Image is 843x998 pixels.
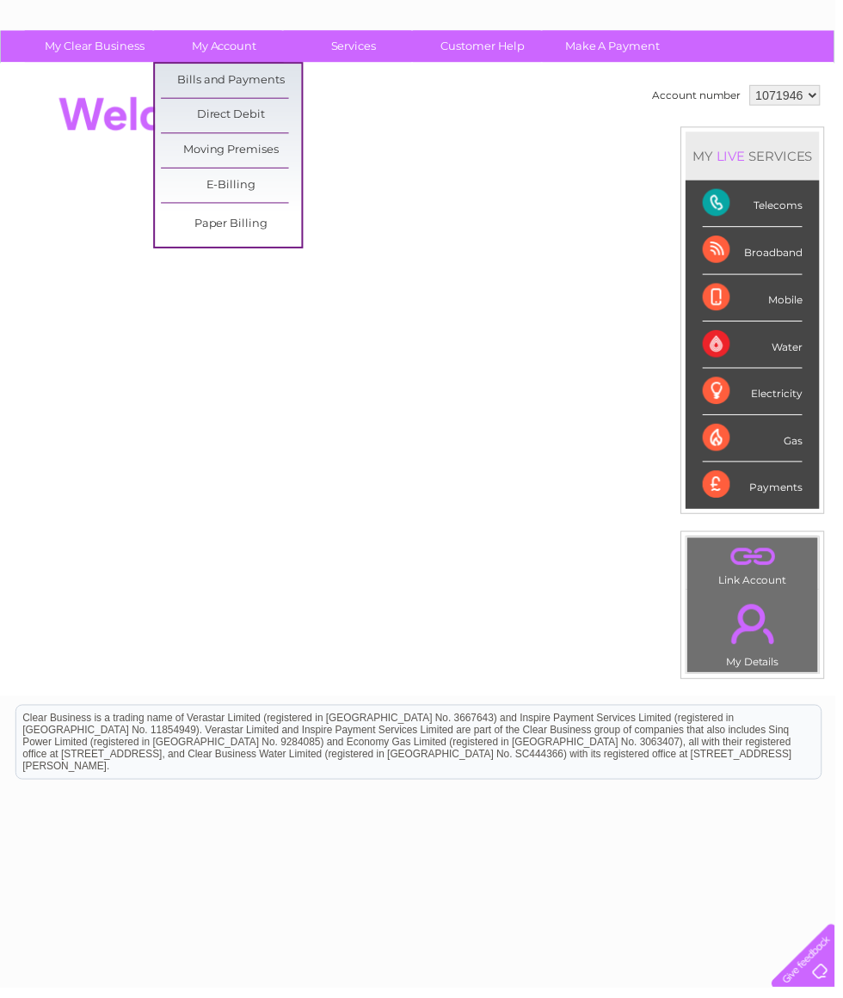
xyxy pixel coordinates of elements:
[163,135,305,169] a: Moving Premises
[693,73,718,86] a: Blog
[540,73,573,86] a: Water
[710,230,810,277] div: Broadband
[693,542,827,597] td: Link Account
[29,45,117,97] img: logo.png
[631,73,683,86] a: Telecoms
[692,133,828,182] div: MY SERVICES
[583,73,621,86] a: Energy
[698,548,821,578] a: .
[163,64,305,99] a: Bills and Payments
[710,182,810,230] div: Telecoms
[16,9,829,83] div: Clear Business is a trading name of Verastar Limited (registered in [GEOGRAPHIC_DATA] No. 3667643...
[548,31,690,63] a: Make A Payment
[710,278,810,325] div: Mobile
[163,170,305,205] a: E-Billing
[163,210,305,244] a: Paper Billing
[710,419,810,467] div: Gas
[710,325,810,372] div: Water
[655,82,753,111] td: Account number
[710,467,810,513] div: Payments
[417,31,559,63] a: Customer Help
[25,31,167,63] a: My Clear Business
[729,73,771,86] a: Contact
[720,150,756,166] div: LIVE
[286,31,428,63] a: Services
[163,100,305,134] a: Direct Debit
[693,596,827,680] td: My Details
[519,9,637,30] a: 0333 014 3131
[786,73,827,86] a: Log out
[710,372,810,419] div: Electricity
[156,31,298,63] a: My Account
[698,600,821,660] a: .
